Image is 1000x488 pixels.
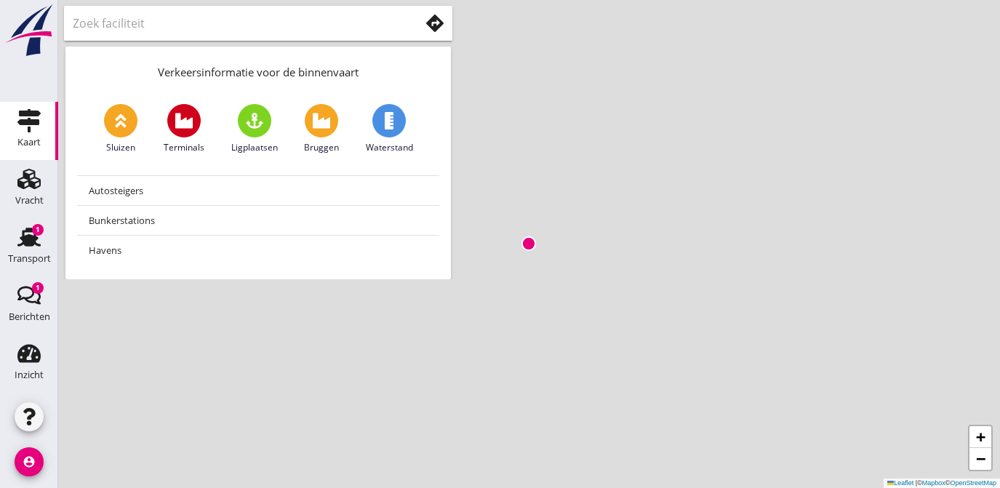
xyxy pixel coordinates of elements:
[950,479,996,487] a: OpenStreetMap
[17,137,41,147] div: Kaart
[89,182,428,199] div: Autosteigers
[969,448,991,470] a: Zoom out
[884,479,1000,488] div: © ©
[521,236,536,251] img: Marker
[9,312,50,321] div: Berichten
[15,370,44,380] div: Inzicht
[231,104,278,154] a: Ligplaatsen
[65,47,451,92] div: Verkeersinformatie voor de binnenvaart
[304,141,339,154] span: Bruggen
[3,4,55,57] img: logo-small.a267ee39.svg
[887,479,913,487] a: Leaflet
[89,212,428,229] div: Bunkerstations
[366,141,413,154] span: Waterstand
[969,426,991,448] a: Zoom in
[15,447,44,476] i: account_circle
[164,141,204,154] span: Terminals
[976,449,985,468] span: −
[32,282,44,294] div: 1
[922,479,945,487] a: Mapbox
[231,141,278,154] span: Ligplaatsen
[106,141,135,154] span: Sluizen
[73,12,399,35] input: Zoek faciliteit
[8,254,51,263] div: Transport
[976,428,985,446] span: +
[32,224,44,236] div: 1
[916,479,917,487] span: |
[89,241,428,259] div: Havens
[164,104,204,154] a: Terminals
[15,196,44,205] div: Vracht
[366,104,413,154] a: Waterstand
[104,104,137,154] a: Sluizen
[304,104,339,154] a: Bruggen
